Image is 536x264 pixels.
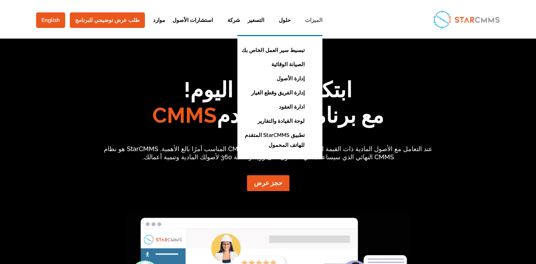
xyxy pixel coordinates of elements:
[146,18,165,35] a: موارد
[234,57,315,71] a: الصيانة الوقائية
[430,7,502,31] img: StarCMMS
[70,12,145,28] a: طلب عرض توضيحي للبرنامج
[248,18,264,35] a: التسعير
[298,18,322,35] a: الميزات
[152,103,217,128] span: CMMS
[272,18,290,35] a: حلول
[234,100,315,114] a: ادارة العقود
[234,114,315,128] a: لوحة القيادة والتقارير
[173,18,213,35] a: استشارات الأصول
[501,230,536,264] iframe: Chat Widget
[36,12,65,28] a: English
[234,128,315,152] a: تطبيق StarCMMS المتقدم للهاتف المحمول
[247,175,289,191] a: حجز عرض
[220,18,240,35] a: شركة
[33,77,503,132] h1: ابتكر منشأتك اليوم! مع برنامجنا المتقدم
[234,86,315,100] a: إدارة الفريق وقطع الغيار
[103,145,433,162] p: عند التعامل مع الأصول المادية ذات القيمة العالية، يعد الحصول على حل CMMS المناسب أمرًا بالغ الأهم...
[234,43,315,57] a: تبسيط سير العمل الخاص بك
[234,71,315,86] a: إدارة الأصول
